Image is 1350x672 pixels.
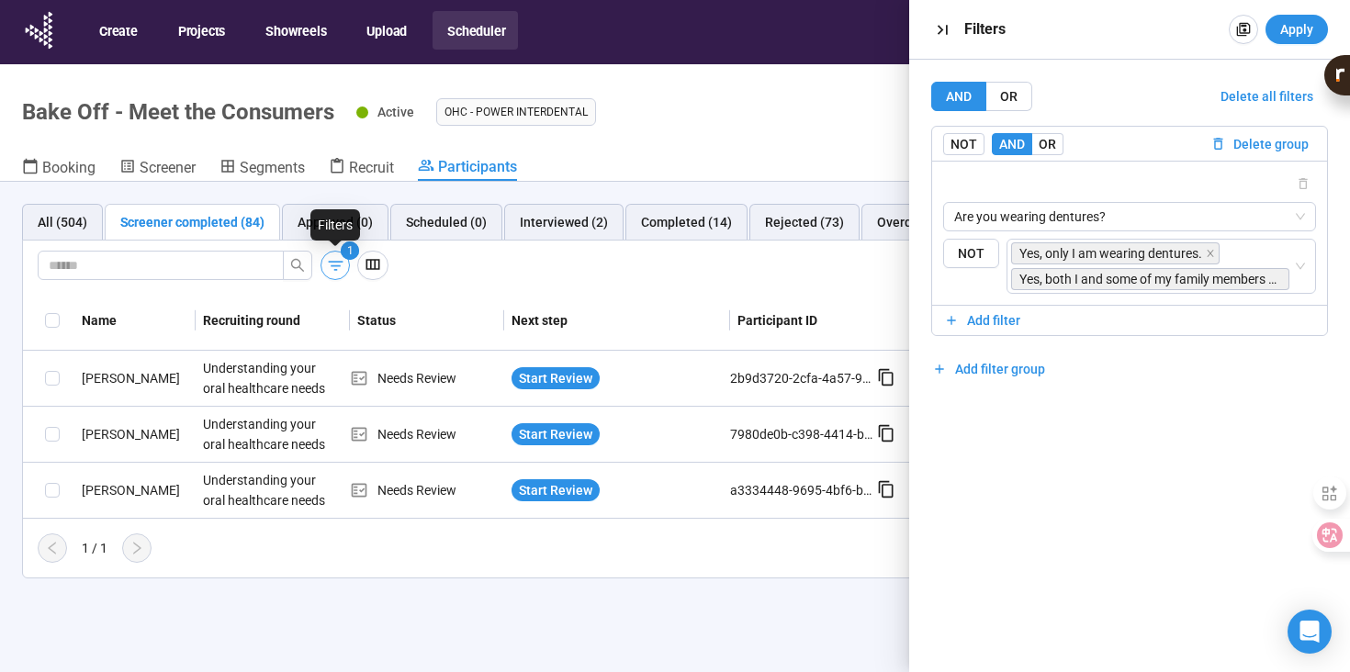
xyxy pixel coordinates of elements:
div: [PERSON_NAME] [74,368,196,388]
div: [PERSON_NAME] [74,480,196,500]
span: Recruit [349,159,394,176]
div: Open Intercom Messenger [1288,610,1332,654]
button: search [283,251,312,280]
span: close [1206,249,1215,258]
h1: Bake Off - Meet the Consumers [22,99,334,125]
a: Screener [119,157,196,181]
span: Are you wearing dentures? [954,203,1305,230]
button: Start Review [512,367,600,389]
div: Understanding your oral healthcare needs [196,407,333,462]
a: Segments [219,157,305,181]
span: Yes, both I and some of my family members are wearing dentures. [1011,268,1289,290]
span: Add filter group [955,359,1045,379]
span: AND [946,89,972,104]
div: 2b9d3720-2cfa-4a57-99ac-7509edaa13c8 [730,368,877,388]
div: Rejected (73) [765,212,844,232]
th: Status [350,291,504,351]
div: Needs Review [350,424,504,444]
sup: 1 [341,241,359,260]
span: Yes, only I am wearing dentures. [1011,242,1220,264]
button: Scheduler [433,11,518,50]
span: Add filter [967,310,1020,330]
button: left [38,533,67,563]
span: Participants [438,158,517,175]
th: Recruiting round [196,291,350,351]
span: AND [999,137,1025,151]
button: right [122,533,152,563]
span: Start Review [519,424,592,444]
div: Completed (14) [641,212,732,232]
div: Needs Review [350,368,504,388]
span: search [290,258,305,273]
span: Start Review [519,368,592,388]
button: Showreels [251,11,339,50]
button: Delete group [1203,133,1316,155]
button: Create [84,11,151,50]
div: Approved (0) [298,212,373,232]
div: Scheduled (0) [406,212,487,232]
a: Booking [22,157,96,181]
div: Understanding your oral healthcare needs [196,463,333,518]
button: Add filter group [931,354,1046,384]
span: Delete group [1233,134,1309,154]
span: OHC - Power Interdental [444,103,588,121]
span: Yes, both I and some of my family members are wearing dentures. [1019,269,1281,289]
div: Interviewed (2) [520,212,608,232]
div: Screener completed (84) [120,212,264,232]
div: 7980de0b-c398-4414-ba54-a825ad835efe [730,424,877,444]
div: Understanding your oral healthcare needs [196,351,333,406]
a: Participants [418,157,517,181]
div: Needs Review [350,480,504,500]
button: Start Review [512,423,600,445]
span: Delete all filters [1221,86,1313,106]
span: Active [377,105,414,119]
button: Projects [163,11,238,50]
th: Name [74,291,196,351]
div: Filters [310,209,360,241]
th: Participant ID [730,291,916,351]
button: Start Review [512,479,600,501]
th: Next step [504,291,730,351]
span: 1 [347,244,354,257]
span: Apply [1280,19,1313,39]
span: Booking [42,159,96,176]
span: Screener [140,159,196,176]
span: right [129,541,144,555]
button: Delete all filters [1206,82,1328,111]
div: Overquota (331) [877,212,973,232]
button: Apply [1266,15,1328,44]
span: OR [1000,89,1018,104]
span: Start Review [519,480,592,500]
button: Upload [352,11,420,50]
div: [PERSON_NAME] [74,424,196,444]
div: a3334448-9695-4bf6-beb2-39fe24b15cde [730,480,877,500]
div: Filters [964,18,1221,40]
span: OR [1039,137,1056,151]
a: Recruit [329,157,394,181]
div: All (504) [38,212,87,232]
span: left [45,541,60,555]
button: Add filter [932,306,1327,335]
span: Segments [240,159,305,176]
span: Yes, only I am wearing dentures. [1019,243,1202,263]
div: 1 / 1 [82,538,107,558]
